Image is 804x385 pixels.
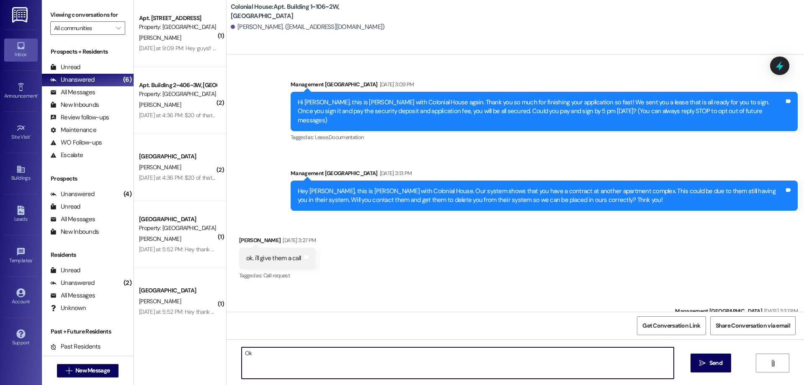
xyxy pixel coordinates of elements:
[42,327,134,336] div: Past + Future Residents
[231,23,385,31] div: [PERSON_NAME]. ([EMAIL_ADDRESS][DOMAIN_NAME])
[4,327,38,349] a: Support
[50,151,83,160] div: Escalate
[50,279,95,287] div: Unanswered
[298,187,784,205] div: Hey [PERSON_NAME], this is [PERSON_NAME] with Colonial House. Our system shows that you have a co...
[281,236,316,245] div: [DATE] 3:27 PM
[242,347,674,379] textarea: Ok
[139,90,216,98] div: Property: [GEOGRAPHIC_DATA]
[315,134,329,141] span: Lease ,
[121,276,134,289] div: (2)
[12,7,29,23] img: ResiDesk Logo
[691,354,731,372] button: Send
[699,360,706,367] i: 
[54,21,112,35] input: All communities
[291,80,798,92] div: Management [GEOGRAPHIC_DATA]
[139,81,216,90] div: Apt. Building 2~406~3W, [GEOGRAPHIC_DATA]
[50,113,109,122] div: Review follow-ups
[239,269,316,282] div: Tagged as:
[139,101,181,109] span: [PERSON_NAME]
[770,360,776,367] i: 
[139,286,216,295] div: [GEOGRAPHIC_DATA]
[50,126,96,134] div: Maintenance
[50,190,95,199] div: Unanswered
[121,73,134,86] div: (6)
[298,98,784,125] div: Hi [PERSON_NAME], this is [PERSON_NAME] with Colonial House again. Thank you so much for finishin...
[50,202,80,211] div: Unread
[4,162,38,185] a: Buildings
[642,321,700,330] span: Get Conversation Link
[231,3,398,21] b: Colonial House: Apt. Building 1~106~2W, [GEOGRAPHIC_DATA]
[50,88,95,97] div: All Messages
[121,188,134,201] div: (4)
[57,364,119,377] button: New Message
[139,111,289,119] div: [DATE] at 4:36 PM: $20 of that went to the early move in right?
[66,367,72,374] i: 
[4,121,38,144] a: Site Visit •
[75,366,110,375] span: New Message
[239,236,316,248] div: [PERSON_NAME]
[37,92,39,98] span: •
[50,227,99,236] div: New Inbounds
[139,34,181,41] span: [PERSON_NAME]
[50,291,95,300] div: All Messages
[716,321,790,330] span: Share Conversation via email
[139,163,181,171] span: [PERSON_NAME]
[50,101,99,109] div: New Inbounds
[50,8,125,21] label: Viewing conversations for
[32,256,33,262] span: •
[329,134,364,141] span: Documentation
[42,47,134,56] div: Prospects + Residents
[4,203,38,226] a: Leads
[291,131,798,143] div: Tagged as:
[139,235,181,243] span: [PERSON_NAME]
[50,342,101,351] div: Past Residents
[675,307,798,318] div: Management [GEOGRAPHIC_DATA]
[139,23,216,31] div: Property: [GEOGRAPHIC_DATA]
[762,307,798,315] div: [DATE] 3:37 PM
[50,266,80,275] div: Unread
[378,169,412,178] div: [DATE] 3:13 PM
[42,174,134,183] div: Prospects
[139,224,216,233] div: Property: [GEOGRAPHIC_DATA]
[139,14,216,23] div: Apt. [STREET_ADDRESS]
[116,25,121,31] i: 
[378,80,414,89] div: [DATE] 3:09 PM
[4,39,38,61] a: Inbox
[50,215,95,224] div: All Messages
[4,245,38,267] a: Templates •
[4,286,38,308] a: Account
[50,304,86,313] div: Unknown
[139,152,216,161] div: [GEOGRAPHIC_DATA]
[709,359,722,367] span: Send
[246,254,301,263] div: ok. i'll give them a call
[50,75,95,84] div: Unanswered
[139,174,289,181] div: [DATE] at 4:36 PM: $20 of that went to the early move in right?
[139,297,181,305] span: [PERSON_NAME]
[637,316,706,335] button: Get Conversation Link
[263,272,290,279] span: Call request
[291,169,798,181] div: Management [GEOGRAPHIC_DATA]
[139,44,755,52] div: [DATE] at 9:09 PM: Hey guys!! We totally forgot to bring our keys [DATE]!! I've been at work and ...
[50,138,102,147] div: WO Follow-ups
[139,215,216,224] div: [GEOGRAPHIC_DATA]
[50,63,80,72] div: Unread
[30,133,31,139] span: •
[42,251,134,259] div: Residents
[710,316,796,335] button: Share Conversation via email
